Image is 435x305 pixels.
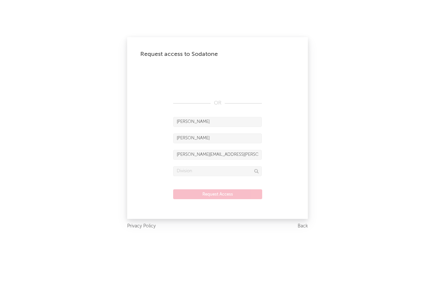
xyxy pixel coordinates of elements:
div: OR [173,99,262,107]
div: Request access to Sodatone [140,50,295,58]
input: Last Name [173,133,262,143]
a: Back [298,222,308,230]
input: First Name [173,117,262,127]
button: Request Access [173,189,262,199]
a: Privacy Policy [127,222,156,230]
input: Email [173,150,262,160]
input: Division [173,166,262,176]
